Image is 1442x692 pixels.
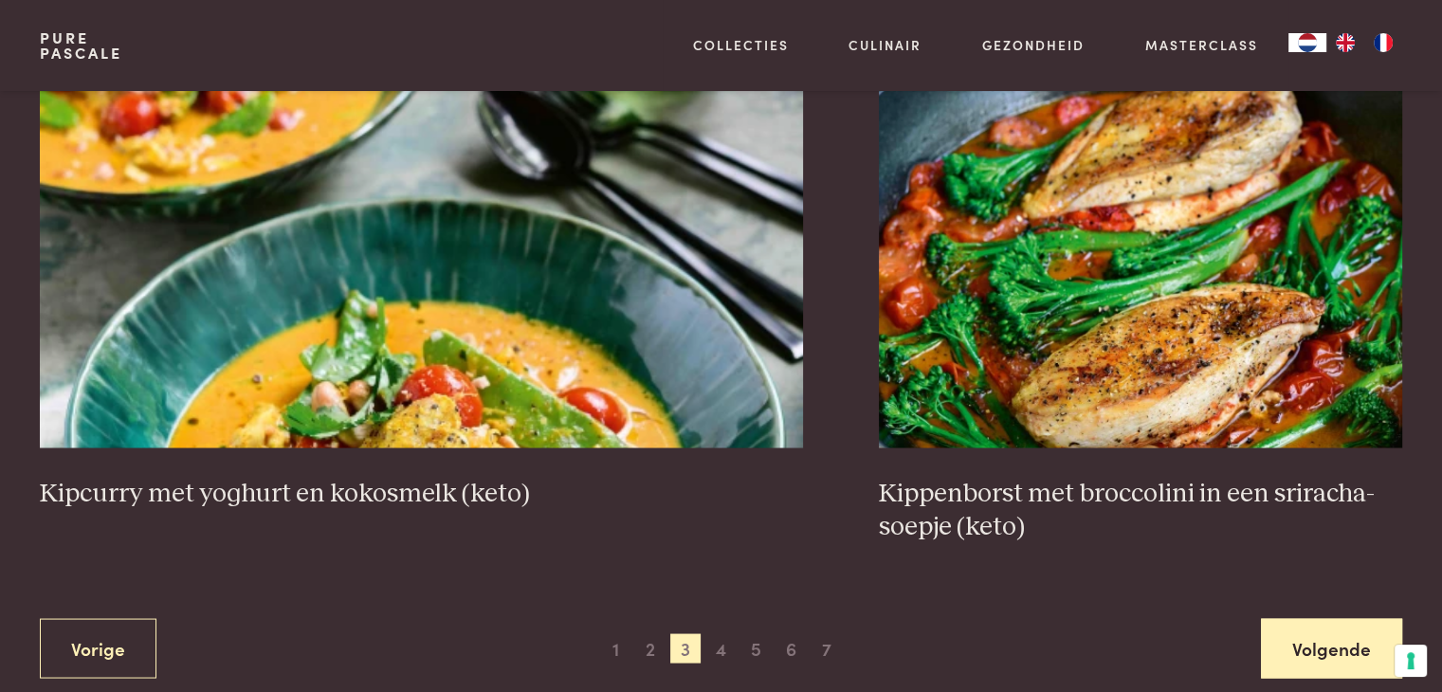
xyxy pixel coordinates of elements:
a: Kippenborst met broccolini in een sriracha-soepje (keto) Kippenborst met broccolini in een srirac... [879,68,1402,543]
a: Collecties [693,35,789,55]
span: 4 [706,633,737,664]
button: Uw voorkeuren voor toestemming voor trackingtechnologieën [1395,645,1427,677]
a: Volgende [1261,618,1402,678]
a: PurePascale [40,30,122,61]
a: Kipcurry met yoghurt en kokosmelk (keto) Kipcurry met yoghurt en kokosmelk (keto) [40,68,803,510]
span: 1 [600,633,630,664]
span: 5 [741,633,772,664]
span: 3 [670,633,701,664]
h3: Kipcurry met yoghurt en kokosmelk (keto) [40,477,803,510]
aside: Language selected: Nederlands [1288,33,1402,52]
a: EN [1326,33,1364,52]
span: 2 [635,633,666,664]
ul: Language list [1326,33,1402,52]
img: Kipcurry met yoghurt en kokosmelk (keto) [40,68,803,447]
h3: Kippenborst met broccolini in een sriracha-soepje (keto) [879,477,1402,542]
a: Culinair [849,35,922,55]
a: Masterclass [1145,35,1258,55]
div: Language [1288,33,1326,52]
a: NL [1288,33,1326,52]
a: Gezondheid [982,35,1085,55]
span: 6 [776,633,807,664]
span: 7 [812,633,842,664]
a: FR [1364,33,1402,52]
a: Vorige [40,618,156,678]
img: Kippenborst met broccolini in een sriracha-soepje (keto) [879,68,1402,447]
